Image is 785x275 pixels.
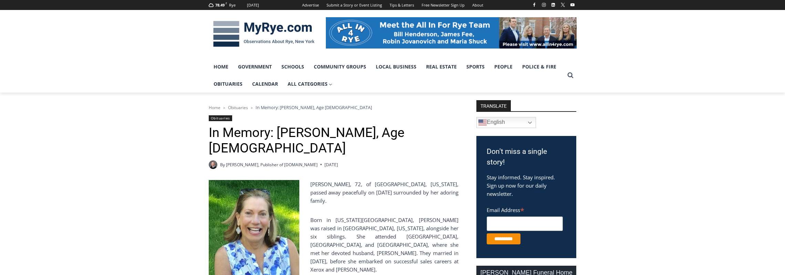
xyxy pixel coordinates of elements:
a: YouTube [568,1,577,9]
a: Home [209,105,220,110]
nav: Breadcrumbs [209,104,458,111]
span: > [223,105,225,110]
p: Born in [US_STATE][GEOGRAPHIC_DATA], [PERSON_NAME] was raised in [GEOGRAPHIC_DATA], [US_STATE], a... [209,216,458,274]
a: Sports [462,58,489,75]
a: Community Groups [309,58,371,75]
div: [DATE] [247,2,259,8]
span: > [251,105,253,110]
img: en [478,118,487,127]
time: [DATE] [324,161,338,168]
a: Obituaries [228,105,248,110]
span: 78.49 [215,2,225,8]
strong: TRANSLATE [476,100,511,111]
a: Facebook [530,1,538,9]
p: [PERSON_NAME], 72, of [GEOGRAPHIC_DATA], [US_STATE], passed away peacefully on [DATE] surrounded ... [209,180,458,205]
a: All Categories [283,75,337,93]
a: People [489,58,517,75]
a: Author image [209,160,217,169]
a: Obituaries [209,75,247,93]
a: Instagram [540,1,548,9]
div: Rye [229,2,236,8]
a: Local Business [371,58,421,75]
button: View Search Form [564,69,577,82]
a: Home [209,58,233,75]
a: Police & Fire [517,58,561,75]
span: In Memory: [PERSON_NAME], Age [DEMOGRAPHIC_DATA] [256,104,372,110]
a: Schools [277,58,309,75]
a: Obituaries [209,115,232,121]
a: Government [233,58,277,75]
img: MyRye.com [209,16,319,52]
img: All in for Rye [326,17,577,48]
a: English [476,117,536,128]
p: Stay informed. Stay inspired. Sign up now for our daily newsletter. [487,173,566,198]
label: Email Address [487,203,563,215]
a: Linkedin [549,1,557,9]
span: By [220,161,225,168]
h1: In Memory: [PERSON_NAME], Age [DEMOGRAPHIC_DATA] [209,125,458,156]
span: All Categories [288,80,332,88]
a: [PERSON_NAME], Publisher of [DOMAIN_NAME] [226,162,318,168]
span: F [226,1,227,5]
nav: Primary Navigation [209,58,564,93]
h3: Don't miss a single story! [487,146,566,168]
a: X [559,1,567,9]
a: Real Estate [421,58,462,75]
a: Calendar [247,75,283,93]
